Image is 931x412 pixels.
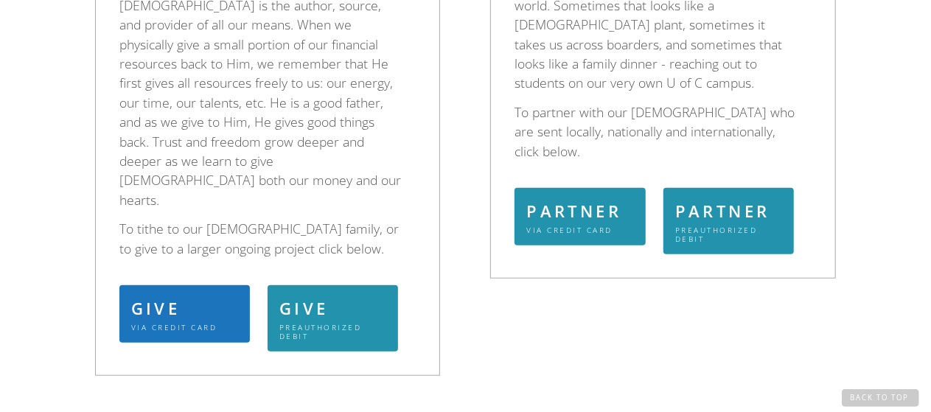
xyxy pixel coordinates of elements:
[131,296,234,321] div: GIVE
[663,188,794,254] a: PARTNERPreauthorized Debit
[675,199,778,223] div: PARTNER
[526,199,630,223] div: PARTNER
[119,219,405,258] p: To tithe to our [DEMOGRAPHIC_DATA] family, or to give to a larger ongoing project click below.
[131,323,234,332] div: Via Credit Card
[119,285,250,343] a: GIVEVia Credit Card
[515,188,645,245] a: PARTNERVia Credit Card
[268,285,398,352] a: GIVEPreauthorized Debit
[515,102,800,161] p: To partner with our [DEMOGRAPHIC_DATA] who are sent locally, nationally and internationally, clic...
[842,389,920,407] a: Back to Top
[279,296,383,321] div: GIVE
[526,226,630,234] div: Via Credit Card
[675,226,778,243] div: Preauthorized Debit
[279,323,383,341] div: Preauthorized Debit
